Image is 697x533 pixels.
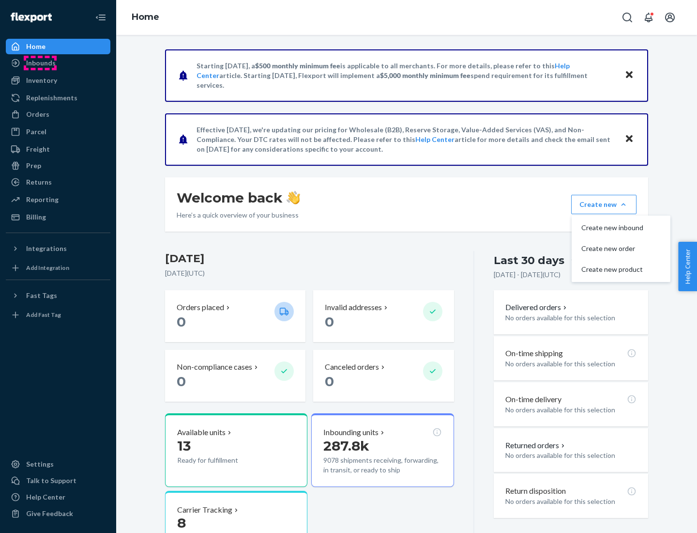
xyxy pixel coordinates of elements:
[571,195,636,214] button: Create newCreate new inboundCreate new orderCreate new product
[325,361,379,373] p: Canceled orders
[6,307,110,323] a: Add Fast Tag
[26,76,57,85] div: Inventory
[124,3,167,31] ol: breadcrumbs
[6,90,110,106] a: Replenishments
[6,456,110,472] a: Settings
[325,314,334,330] span: 0
[91,8,110,27] button: Close Navigation
[26,291,57,300] div: Fast Tags
[26,144,50,154] div: Freight
[26,264,69,272] div: Add Integration
[678,242,697,291] button: Help Center
[26,58,56,68] div: Inbounds
[11,13,52,22] img: Flexport logo
[574,238,668,259] button: Create new order
[6,73,110,88] a: Inventory
[177,438,191,454] span: 13
[177,302,224,313] p: Orders placed
[26,492,65,502] div: Help Center
[26,509,73,518] div: Give Feedback
[6,506,110,521] button: Give Feedback
[325,373,334,390] span: 0
[255,62,340,70] span: $500 monthly minimum fee
[505,394,561,405] p: On-time delivery
[26,212,46,222] div: Billing
[311,413,454,487] button: Inbounding units287.8k9078 shipments receiving, forwarding, in transit, or ready to ship
[6,473,110,488] a: Talk to Support
[505,359,636,369] p: No orders available for this selection
[26,459,54,469] div: Settings
[494,270,561,280] p: [DATE] - [DATE] ( UTC )
[313,350,454,402] button: Canceled orders 0
[325,302,382,313] p: Invalid addresses
[581,266,643,273] span: Create new product
[26,311,61,319] div: Add Fast Tag
[165,350,305,402] button: Non-compliance cases 0
[623,132,636,146] button: Close
[505,486,566,497] p: Return disposition
[6,124,110,140] a: Parcel
[574,259,668,280] button: Create new product
[505,497,636,506] p: No orders available for this selection
[505,348,563,359] p: On-time shipping
[26,161,41,171] div: Prep
[505,405,636,415] p: No orders available for this selection
[177,504,232,516] p: Carrier Tracking
[197,61,615,90] p: Starting [DATE], a is applicable to all merchants. For more details, please refer to this article...
[177,427,226,438] p: Available units
[6,192,110,207] a: Reporting
[26,127,46,137] div: Parcel
[6,241,110,256] button: Integrations
[6,260,110,276] a: Add Integration
[505,313,636,323] p: No orders available for this selection
[177,455,267,465] p: Ready for fulfillment
[26,110,49,119] div: Orders
[505,440,567,451] button: Returned orders
[323,438,369,454] span: 287.8k
[581,224,643,231] span: Create new inbound
[494,253,564,268] div: Last 30 days
[165,268,454,278] p: [DATE] ( UTC )
[26,476,76,486] div: Talk to Support
[132,12,159,22] a: Home
[197,125,615,154] p: Effective [DATE], we're updating our pricing for Wholesale (B2B), Reserve Storage, Value-Added Se...
[165,413,307,487] button: Available units13Ready for fulfillment
[165,290,305,342] button: Orders placed 0
[639,8,658,27] button: Open notifications
[6,55,110,71] a: Inbounds
[6,209,110,225] a: Billing
[505,302,569,313] button: Delivered orders
[415,135,455,143] a: Help Center
[26,93,77,103] div: Replenishments
[323,427,379,438] p: Inbounding units
[380,71,470,79] span: $5,000 monthly minimum fee
[287,191,300,204] img: hand-wave emoji
[26,195,59,204] div: Reporting
[177,189,300,206] h1: Welcome back
[177,515,186,531] span: 8
[6,489,110,505] a: Help Center
[177,373,186,390] span: 0
[623,68,636,82] button: Close
[26,244,67,253] div: Integrations
[6,107,110,122] a: Orders
[26,177,52,187] div: Returns
[6,39,110,54] a: Home
[177,210,300,220] p: Here’s a quick overview of your business
[6,174,110,190] a: Returns
[6,158,110,173] a: Prep
[505,451,636,460] p: No orders available for this selection
[26,42,45,51] div: Home
[6,141,110,157] a: Freight
[323,455,441,475] p: 9078 shipments receiving, forwarding, in transit, or ready to ship
[177,314,186,330] span: 0
[618,8,637,27] button: Open Search Box
[313,290,454,342] button: Invalid addresses 0
[581,245,643,252] span: Create new order
[165,251,454,266] h3: [DATE]
[177,361,252,373] p: Non-compliance cases
[660,8,680,27] button: Open account menu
